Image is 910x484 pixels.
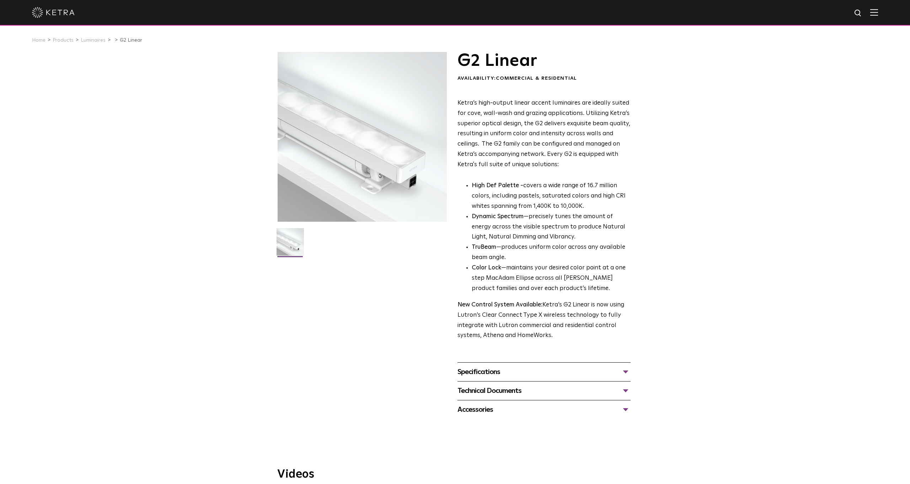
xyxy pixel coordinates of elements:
[472,181,631,212] p: covers a wide range of 16.7 million colors, including pastels, saturated colors and high CRI whit...
[32,7,75,18] img: ketra-logo-2019-white
[457,98,631,170] p: Ketra’s high-output linear accent luminaires are ideally suited for cove, wall-wash and grazing a...
[870,9,878,16] img: Hamburger%20Nav.svg
[854,9,863,18] img: search icon
[472,265,501,271] strong: Color Lock
[472,244,496,250] strong: TruBeam
[457,404,631,415] div: Accessories
[457,385,631,396] div: Technical Documents
[472,183,523,189] strong: High Def Palette -
[277,469,633,480] h3: Videos
[472,242,631,263] li: —produces uniform color across any available beam angle.
[120,38,142,43] a: G2 Linear
[457,366,631,378] div: Specifications
[277,228,304,261] img: G2-Linear-2021-Web-Square
[472,212,631,243] li: —precisely tunes the amount of energy across the visible spectrum to produce Natural Light, Natur...
[496,76,577,81] span: Commercial & Residential
[472,263,631,294] li: —maintains your desired color point at a one step MacAdam Ellipse across all [PERSON_NAME] produc...
[53,38,74,43] a: Products
[457,52,631,70] h1: G2 Linear
[32,38,45,43] a: Home
[81,38,106,43] a: Luminaires
[457,300,631,341] p: Ketra’s G2 Linear is now using Lutron’s Clear Connect Type X wireless technology to fully integra...
[457,75,631,82] div: Availability:
[472,214,524,220] strong: Dynamic Spectrum
[457,302,542,308] strong: New Control System Available:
